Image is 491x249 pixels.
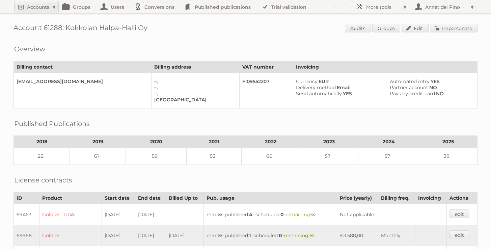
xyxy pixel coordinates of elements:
td: 25 [14,148,70,165]
th: Start date [102,192,135,204]
div: –, [154,91,234,97]
div: –, [154,84,234,91]
td: Gold ∞ [39,225,102,246]
th: Invoicing [415,192,446,204]
span: remaining: [284,232,314,239]
a: Audits [345,24,371,32]
h2: Published Publications [14,119,90,129]
th: Price (yearly) [337,192,378,204]
td: 61 [70,148,126,165]
strong: ∞ [218,211,222,218]
div: [EMAIL_ADDRESS][DOMAIN_NAME] [17,78,146,84]
strong: 4 [249,211,252,218]
th: End date [135,192,166,204]
th: Billing contact [14,61,152,73]
span: Partner account: [390,84,429,91]
th: VAT number [239,61,293,73]
td: 69968 [14,225,39,246]
div: Email [296,84,381,91]
h2: Accounts [27,4,49,10]
a: Impersonate [430,24,478,32]
th: 2021 [187,136,242,148]
td: €3.588,00 [337,225,378,246]
th: ID [14,192,39,204]
th: Billing address [151,61,239,73]
h2: Annet del Pino [424,4,467,10]
th: Actions [446,192,477,204]
td: [DATE] [102,225,135,246]
span: Pays by credit card: [390,91,436,97]
td: 58 [126,148,187,165]
div: EUR [296,78,381,84]
th: 2020 [126,136,187,148]
td: max: - published: - scheduled: - [203,225,337,246]
span: Delivery method: [296,84,337,91]
td: [DATE] [135,204,166,225]
span: Send automatically: [296,91,343,97]
th: 2022 [242,136,300,148]
td: 57 [358,148,419,165]
h2: Overview [14,44,45,54]
th: Invoicing [293,61,478,73]
span: remaining: [285,211,316,218]
div: YES [390,78,472,84]
strong: 0 [280,211,284,218]
td: [DATE] [102,204,135,225]
td: 57 [300,148,358,165]
td: Not applicable. [337,204,446,225]
td: [DATE] [135,225,166,246]
th: Billed Up to [166,192,203,204]
div: –, [154,78,234,84]
th: Product [39,192,102,204]
th: Pub. usage [203,192,337,204]
strong: ∞ [309,232,314,239]
h1: Account 61288: Kokkolan Halpa-Halli Oy [13,24,478,34]
div: [GEOGRAPHIC_DATA] [154,97,234,103]
th: 2018 [14,136,70,148]
strong: ∞ [218,232,222,239]
td: 53 [187,148,242,165]
strong: ∞ [311,211,316,218]
th: Billing freq. [378,192,415,204]
strong: 1 [249,232,251,239]
td: 69463 [14,204,39,225]
a: edit [449,209,469,218]
a: Groups [372,24,400,32]
span: Currency: [296,78,319,84]
td: Monthly [378,225,415,246]
td: [DATE] [166,225,203,246]
strong: 0 [279,232,282,239]
h2: License contracts [14,175,72,185]
td: 38 [419,148,477,165]
a: edit [449,230,469,239]
td: FI09552207 [239,73,293,108]
div: YES [296,91,381,97]
div: NO [390,91,472,97]
th: 2019 [70,136,126,148]
th: 2024 [358,136,419,148]
td: Gold ∞ - TRIAL [39,204,102,225]
div: NO [390,84,472,91]
td: max: - published: - scheduled: - [203,204,337,225]
a: Edit [402,24,429,32]
span: Automated retry: [390,78,431,84]
h2: More tools [366,4,400,10]
td: 60 [242,148,300,165]
th: 2025 [419,136,477,148]
th: 2023 [300,136,358,148]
